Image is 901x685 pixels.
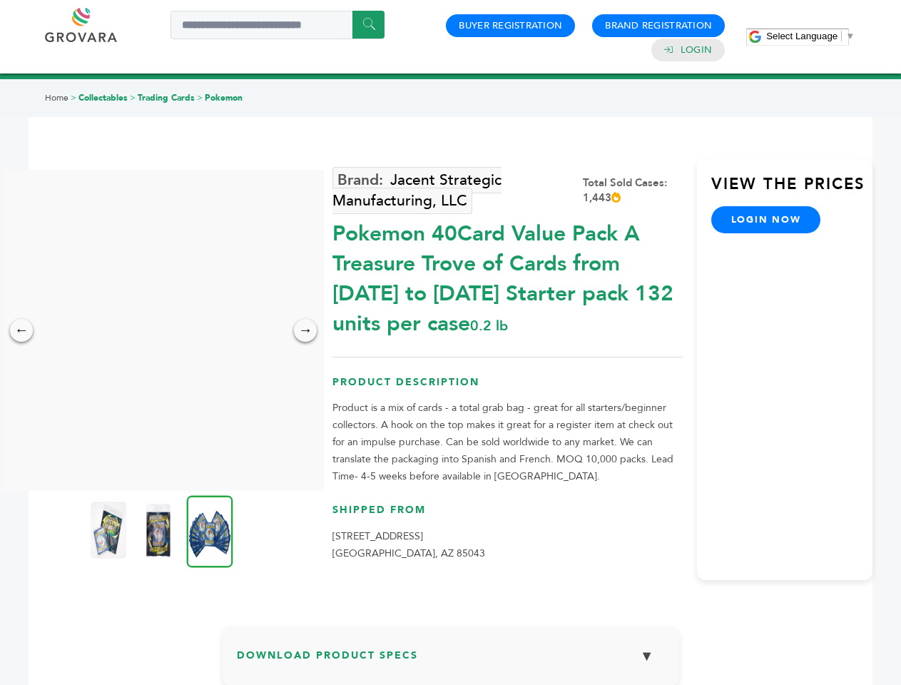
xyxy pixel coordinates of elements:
[332,212,683,339] div: Pokemon 40Card Value Pack A Treasure Trove of Cards from [DATE] to [DATE] Starter pack 132 units ...
[78,92,128,103] a: Collectables
[681,44,712,56] a: Login
[332,167,502,214] a: Jacent Strategic Manufacturing, LLC
[91,502,126,559] img: Pokemon 40-Card Value Pack – A Treasure Trove of Cards from 1996 to 2024 - Starter pack! 132 unit...
[766,31,838,41] span: Select Language
[138,92,195,103] a: Trading Cards
[711,206,821,233] a: login now
[205,92,243,103] a: Pokemon
[845,31,855,41] span: ▼
[294,319,317,342] div: →
[470,316,508,335] span: 0.2 lb
[332,400,683,485] p: Product is a mix of cards - a total grab bag - great for all starters/beginner collectors. A hook...
[141,502,176,559] img: Pokemon 40-Card Value Pack – A Treasure Trove of Cards from 1996 to 2024 - Starter pack! 132 unit...
[766,31,855,41] a: Select Language​
[130,92,136,103] span: >
[71,92,76,103] span: >
[197,92,203,103] span: >
[332,503,683,528] h3: Shipped From
[187,495,233,567] img: Pokemon 40-Card Value Pack – A Treasure Trove of Cards from 1996 to 2024 - Starter pack! 132 unit...
[332,375,683,400] h3: Product Description
[170,11,385,39] input: Search a product or brand...
[10,319,33,342] div: ←
[629,641,665,671] button: ▼
[605,19,712,32] a: Brand Registration
[45,92,68,103] a: Home
[332,528,683,562] p: [STREET_ADDRESS] [GEOGRAPHIC_DATA], AZ 85043
[583,176,683,205] div: Total Sold Cases: 1,443
[237,641,665,682] h3: Download Product Specs
[711,173,872,206] h3: View the Prices
[459,19,562,32] a: Buyer Registration
[841,31,842,41] span: ​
